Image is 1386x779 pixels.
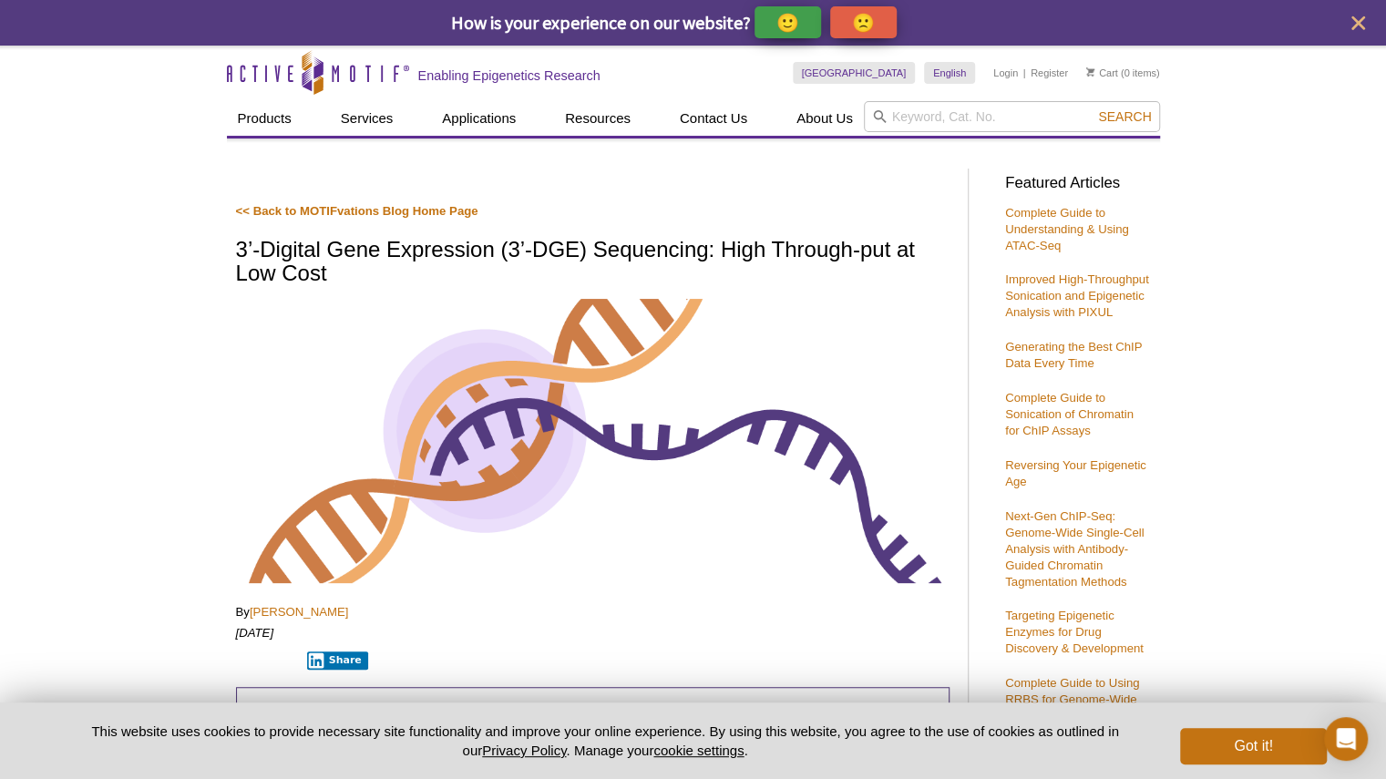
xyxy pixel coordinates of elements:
a: Complete Guide to Sonication of Chromatin for ChIP Assays [1005,391,1134,437]
a: Generating the Best ChIP Data Every Time [1005,340,1142,370]
h1: 3’-Digital Gene Expression (3’-DGE) Sequencing: High Through-put at Low Cost [236,238,950,288]
a: Targeting Epigenetic Enzymes for Drug Discovery & Development [1005,609,1144,655]
a: [GEOGRAPHIC_DATA] [793,62,916,84]
button: Got it! [1180,728,1326,764]
a: Applications [431,101,527,136]
li: (0 items) [1086,62,1160,84]
a: English [924,62,975,84]
a: Login [993,67,1018,79]
a: Privacy Policy [482,743,566,758]
p: 🙁 [852,11,875,34]
em: [DATE] [236,626,274,640]
p: This website uses cookies to provide necessary site functionality and improve your online experie... [60,722,1151,760]
a: Complete Guide to Using RRBS for Genome-Wide DNA Methylation Analysis [1005,676,1142,723]
button: close [1347,12,1370,35]
a: Reversing Your Epigenetic Age [1005,458,1146,488]
a: [PERSON_NAME] [250,605,348,619]
a: Register [1031,67,1068,79]
button: cookie settings [653,743,744,758]
span: Search [1098,109,1151,124]
img: Your Cart [1086,67,1094,77]
h2: Enabling Epigenetics Research [418,67,601,84]
p: 🙂 [776,11,799,34]
h3: Featured Articles [1005,176,1151,191]
a: Improved High-Throughput Sonication and Epigenetic Analysis with PIXUL [1005,272,1149,319]
div: Open Intercom Messenger [1324,717,1368,761]
button: Share [307,651,368,670]
img: 3'-Digital Gene Expression (3'-DGE): Reduce Time & Cost of Library Prep! [236,299,950,583]
p: By [236,604,950,620]
span: How is your experience on our website? [451,11,751,34]
iframe: X Post Button [236,651,295,669]
a: About Us [785,101,864,136]
a: Resources [554,101,642,136]
input: Keyword, Cat. No. [864,101,1160,132]
a: Cart [1086,67,1118,79]
a: Contact Us [669,101,758,136]
a: Services [330,101,405,136]
li: | [1023,62,1026,84]
a: Products [227,101,303,136]
button: Search [1093,108,1156,125]
a: Complete Guide to Understanding & Using ATAC-Seq [1005,206,1129,252]
a: << Back to MOTIFvations Blog Home Page [236,204,478,218]
a: Next-Gen ChIP-Seq: Genome-Wide Single-Cell Analysis with Antibody-Guided Chromatin Tagmentation M... [1005,509,1144,589]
